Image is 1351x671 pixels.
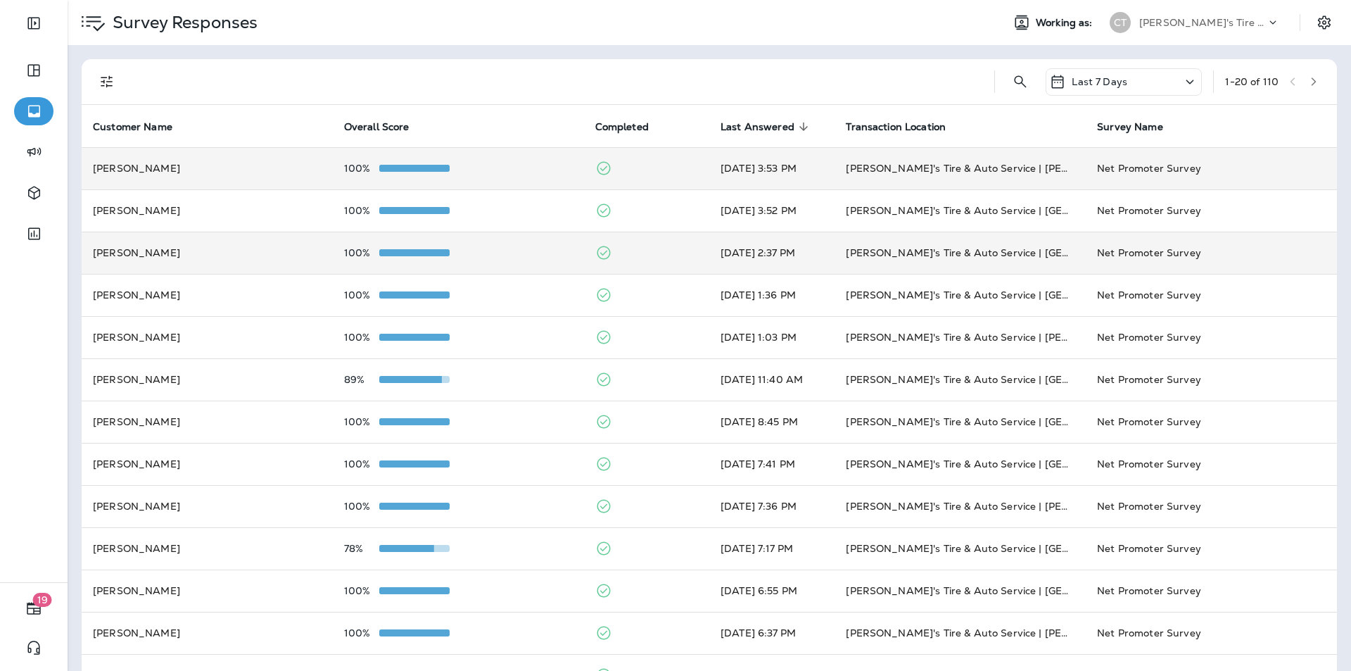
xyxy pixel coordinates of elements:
[709,232,835,274] td: [DATE] 2:37 PM
[82,443,333,485] td: [PERSON_NAME]
[1086,189,1337,232] td: Net Promoter Survey
[1086,527,1337,570] td: Net Promoter Survey
[709,570,835,612] td: [DATE] 6:55 PM
[344,332,379,343] p: 100%
[835,527,1086,570] td: [PERSON_NAME]'s Tire & Auto Service | [GEOGRAPHIC_DATA]
[709,189,835,232] td: [DATE] 3:52 PM
[82,485,333,527] td: [PERSON_NAME]
[1086,485,1337,527] td: Net Promoter Survey
[709,443,835,485] td: [DATE] 7:41 PM
[709,274,835,316] td: [DATE] 1:36 PM
[344,120,428,133] span: Overall Score
[835,274,1086,316] td: [PERSON_NAME]'s Tire & Auto Service | [GEOGRAPHIC_DATA]
[82,316,333,358] td: [PERSON_NAME]
[835,485,1086,527] td: [PERSON_NAME]'s Tire & Auto Service | [PERSON_NAME]
[344,205,379,216] p: 100%
[595,120,667,133] span: Completed
[93,121,172,133] span: Customer Name
[709,316,835,358] td: [DATE] 1:03 PM
[835,612,1086,654] td: [PERSON_NAME]'s Tire & Auto Service | [PERSON_NAME]
[1225,76,1279,87] div: 1 - 20 of 110
[709,527,835,570] td: [DATE] 7:17 PM
[82,232,333,274] td: [PERSON_NAME]
[835,570,1086,612] td: [PERSON_NAME]'s Tire & Auto Service | [GEOGRAPHIC_DATA]
[1072,76,1127,87] p: Last 7 Days
[82,527,333,570] td: [PERSON_NAME]
[595,121,649,133] span: Completed
[835,316,1086,358] td: [PERSON_NAME]'s Tire & Auto Service | [PERSON_NAME]
[1086,570,1337,612] td: Net Promoter Survey
[344,585,379,596] p: 100%
[1110,12,1131,33] div: CT
[82,612,333,654] td: [PERSON_NAME]
[1036,17,1096,29] span: Working as:
[1312,10,1337,35] button: Settings
[82,401,333,443] td: [PERSON_NAME]
[93,68,121,96] button: Filters
[1006,68,1034,96] button: Search Survey Responses
[835,232,1086,274] td: [PERSON_NAME]'s Tire & Auto Service | [GEOGRAPHIC_DATA]
[709,358,835,401] td: [DATE] 11:40 AM
[835,443,1086,485] td: [PERSON_NAME]'s Tire & Auto Service | [GEOGRAPHIC_DATA]
[93,120,191,133] span: Customer Name
[1086,358,1337,401] td: Net Promoter Survey
[1086,612,1337,654] td: Net Promoter Survey
[721,121,794,133] span: Last Answered
[82,189,333,232] td: [PERSON_NAME]
[344,501,379,512] p: 100%
[1086,147,1337,189] td: Net Promoter Survey
[1086,443,1337,485] td: Net Promoter Survey
[835,401,1086,443] td: [PERSON_NAME]'s Tire & Auto Service | [GEOGRAPHIC_DATA]
[344,458,379,470] p: 100%
[1097,120,1181,133] span: Survey Name
[1139,17,1266,28] p: [PERSON_NAME]'s Tire & Auto
[709,401,835,443] td: [DATE] 8:45 PM
[82,358,333,401] td: [PERSON_NAME]
[709,485,835,527] td: [DATE] 7:36 PM
[846,121,946,133] span: Transaction Location
[82,570,333,612] td: [PERSON_NAME]
[709,612,835,654] td: [DATE] 6:37 PM
[344,543,379,554] p: 78%
[709,147,835,189] td: [DATE] 3:53 PM
[1097,121,1163,133] span: Survey Name
[835,358,1086,401] td: [PERSON_NAME]'s Tire & Auto Service | [GEOGRAPHIC_DATA]
[82,274,333,316] td: [PERSON_NAME]
[1086,316,1337,358] td: Net Promoter Survey
[344,374,379,385] p: 89%
[835,189,1086,232] td: [PERSON_NAME]'s Tire & Auto Service | [GEOGRAPHIC_DATA]
[344,627,379,639] p: 100%
[107,12,258,33] p: Survey Responses
[14,594,53,622] button: 19
[835,147,1086,189] td: [PERSON_NAME]'s Tire & Auto Service | [PERSON_NAME]
[344,163,379,174] p: 100%
[14,9,53,37] button: Expand Sidebar
[344,121,410,133] span: Overall Score
[344,289,379,301] p: 100%
[344,416,379,427] p: 100%
[721,120,813,133] span: Last Answered
[846,120,964,133] span: Transaction Location
[344,247,379,258] p: 100%
[1086,232,1337,274] td: Net Promoter Survey
[82,147,333,189] td: [PERSON_NAME]
[1086,401,1337,443] td: Net Promoter Survey
[1086,274,1337,316] td: Net Promoter Survey
[33,593,52,607] span: 19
